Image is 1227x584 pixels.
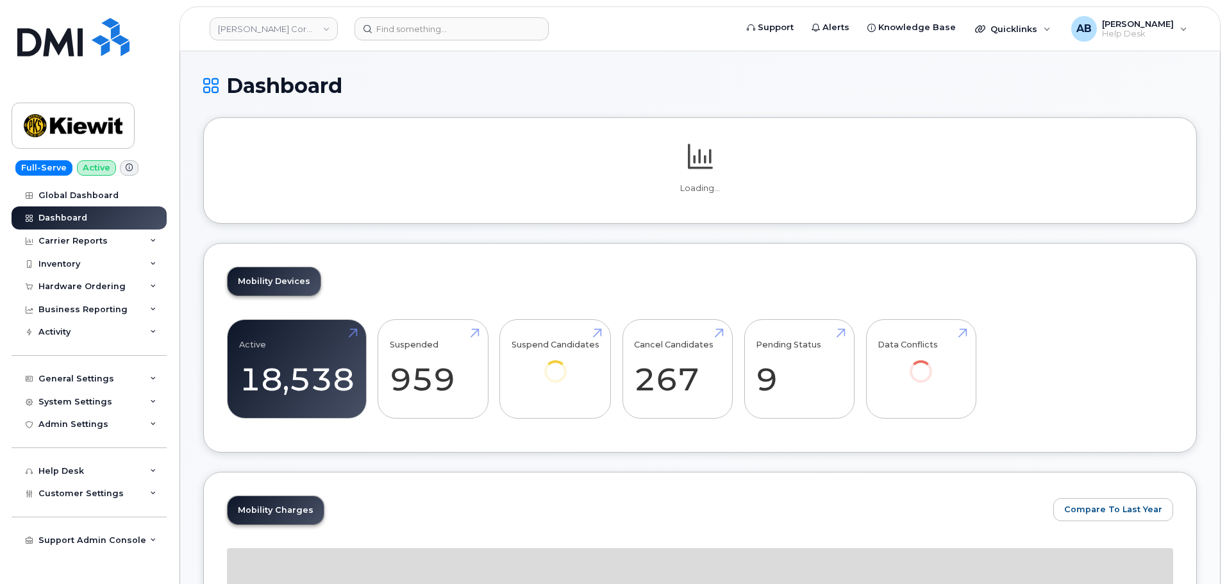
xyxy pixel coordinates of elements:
[227,183,1173,194] p: Loading...
[634,327,721,412] a: Cancel Candidates 267
[878,327,964,401] a: Data Conflicts
[390,327,476,412] a: Suspended 959
[203,74,1197,97] h1: Dashboard
[512,327,599,401] a: Suspend Candidates
[228,496,324,524] a: Mobility Charges
[239,327,355,412] a: Active 18,538
[1053,498,1173,521] button: Compare To Last Year
[756,327,842,412] a: Pending Status 9
[228,267,321,296] a: Mobility Devices
[1064,503,1162,515] span: Compare To Last Year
